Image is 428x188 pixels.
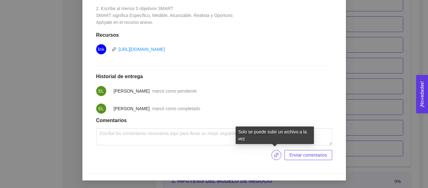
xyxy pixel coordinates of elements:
[98,44,104,54] span: link
[271,153,281,158] span: link
[236,126,314,144] div: Solo se puede subir un archivo a la vez
[284,150,332,160] button: Enviar comentarios
[271,150,281,160] button: link
[290,152,327,158] span: Enviar comentarios
[96,117,332,124] h1: Comentarios
[119,47,165,52] a: [URL][DOMAIN_NAME]
[272,153,281,158] span: link
[96,73,332,80] h1: Historial de entrega
[112,47,116,51] span: link
[416,75,428,113] button: Open Feedback Widget
[98,104,104,114] span: EL
[152,106,200,111] span: marcó como completado
[114,106,150,111] span: [PERSON_NAME]
[152,89,197,94] span: marcó como pendiente
[114,89,150,94] span: [PERSON_NAME]
[96,32,332,38] h1: Recursos
[98,86,104,96] span: EL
